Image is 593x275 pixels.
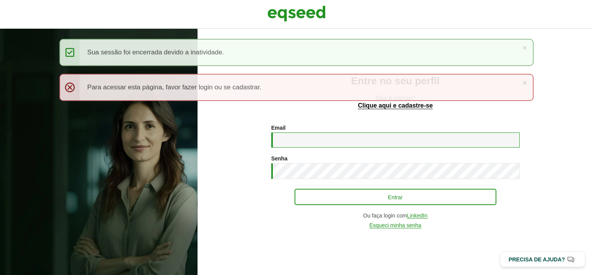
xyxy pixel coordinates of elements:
a: LinkedIn [407,213,428,219]
a: × [522,78,527,87]
div: Ou faça login com [271,213,520,219]
a: Esqueci minha senha [369,223,421,228]
img: EqSeed Logo [267,4,326,23]
div: Para acessar esta página, favor fazer login ou se cadastrar. [59,74,534,101]
a: × [522,44,527,52]
div: Sua sessão foi encerrada devido a inatividade. [59,39,534,66]
label: Email [271,125,286,131]
label: Senha [271,156,288,161]
button: Entrar [295,189,496,205]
